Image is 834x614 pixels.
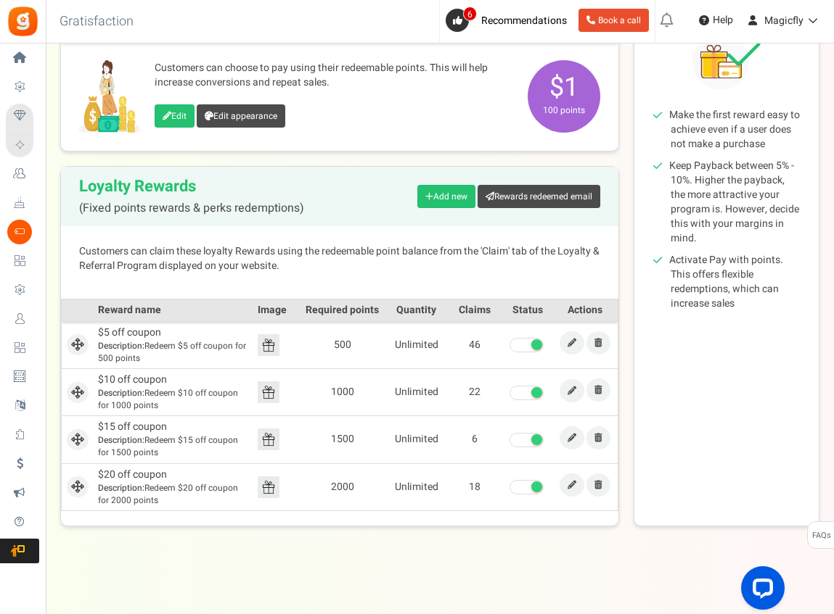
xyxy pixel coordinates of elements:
h2: Loyalty Rewards [79,178,304,215]
span: Redeem $20 off coupon for 2000 points [98,482,250,507]
td: 2000 [298,463,388,510]
h3: Gratisfaction [44,7,150,36]
small: 100 points [531,104,597,117]
td: Unlimited [388,416,446,463]
td: $20 off coupon [94,463,254,510]
td: 6 [446,416,504,463]
td: 1500 [298,416,388,463]
a: Help [693,9,739,32]
a: Remove [586,473,610,497]
th: Quantity [388,299,446,321]
td: $5 off coupon [94,321,254,368]
span: 6 [463,7,477,21]
img: Reward [258,428,279,450]
b: Description: [98,339,144,352]
span: (Fixed points rewards & perks redemptions) [79,202,304,215]
a: Add new [417,185,475,208]
th: Image [254,299,298,321]
span: Redeem $10 off coupon for 1000 points [98,387,250,412]
span: FAQs [811,522,831,549]
a: Remove [586,331,610,354]
li: Make the first reward easy to achieve even if a user does not make a purchase [671,108,801,152]
a: 6 Recommendations [446,9,573,32]
a: Edit [560,379,584,402]
span: Recommendations [481,13,567,28]
td: 22 [446,368,504,415]
th: Actions [552,299,618,321]
td: Unlimited [388,463,446,510]
th: Reward name [94,299,254,321]
b: Description: [98,386,144,399]
b: Description: [98,481,144,494]
p: Customers can claim these loyalty Rewards using the redeemable point balance from the 'Claim' tab... [79,244,600,273]
a: Book a call [579,9,649,32]
th: Status [504,299,552,321]
img: Reward [258,476,279,498]
a: Edit [560,426,584,449]
th: Required points [298,299,388,321]
a: Remove [586,378,610,402]
td: $10 off coupon [94,368,254,415]
a: Edit [560,473,584,497]
a: Edit [560,331,584,354]
td: 500 [298,321,388,368]
td: 18 [446,463,504,510]
span: Redeem $15 off coupon for 1500 points [98,434,250,459]
span: $1 [528,60,600,133]
li: Keep Payback between 5% - 10%. Higher the payback, the more attractive your program is. However, ... [671,159,801,246]
a: Rewards redeemed email [478,185,600,208]
td: 46 [446,321,504,368]
td: 1000 [298,368,388,415]
span: Help [709,13,733,28]
td: Unlimited [388,368,446,415]
p: Customers can choose to pay using their redeemable points. This will help increase conversions an... [155,61,512,90]
span: Redeem $5 off coupon for 500 points [98,340,250,365]
a: Edit [155,104,195,128]
span: Magicfly [764,13,804,28]
img: Gratisfaction [7,5,39,38]
img: Tips [692,33,761,90]
li: Activate Pay with points. This offers flexible redemptions, which can increase sales [671,253,801,311]
td: Unlimited [388,321,446,368]
img: Reward [258,381,279,403]
img: Reward [258,334,279,356]
b: Description: [98,433,144,447]
a: Edit appearance [197,104,285,128]
img: Pay with points [79,60,140,133]
td: $15 off coupon [94,416,254,463]
th: Claims [446,299,504,321]
a: Remove [586,426,610,449]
